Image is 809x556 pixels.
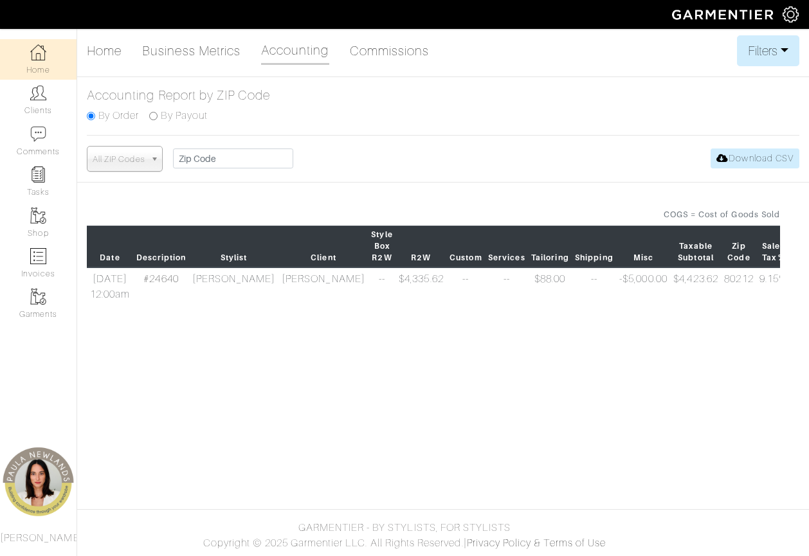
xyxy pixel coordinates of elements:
[737,35,799,66] button: Filters
[87,208,780,220] div: COGS = Cost of Goods Sold
[756,267,790,305] td: 9.15%
[30,208,46,224] img: garments-icon-b7da505a4dc4fd61783c78ac3ca0ef83fa9d6f193b1c9dc38574b1d14d53ca28.png
[87,267,133,305] td: [DATE] 12:00am
[485,226,528,267] th: Services
[261,37,329,65] a: Accounting
[722,267,757,305] td: 80212
[368,267,396,305] td: --
[395,226,446,267] th: R2W
[671,267,722,305] td: $4,423.62
[278,267,368,305] td: [PERSON_NAME]
[350,38,430,64] a: Commissions
[30,85,46,101] img: clients-icon-6bae9207a08558b7cb47a8932f037763ab4055f8c8b6bfacd5dc20c3e0201464.png
[189,226,278,267] th: Stylist
[203,537,464,549] span: Copyright © 2025 Garmentier LLC. All Rights Reserved.
[161,108,207,123] label: By Payout
[30,166,46,183] img: reminder-icon-8004d30b9f0a5d33ae49ab947aed9ed385cf756f9e5892f1edd6e32f2345188e.png
[485,267,528,305] td: --
[93,147,145,172] span: All ZIP Codes
[756,226,790,267] th: Sales Tax %
[446,267,485,305] td: --
[467,537,606,549] a: Privacy Policy & Terms of Use
[30,44,46,60] img: dashboard-icon-dbcd8f5a0b271acd01030246c82b418ddd0df26cd7fceb0bd07c9910d44c42f6.png
[143,273,178,285] a: #24640
[30,248,46,264] img: orders-icon-0abe47150d42831381b5fb84f609e132dff9fe21cb692f30cb5eec754e2cba89.png
[98,108,139,123] label: By Order
[616,267,670,305] td: -$5,000.00
[189,267,278,305] td: [PERSON_NAME]
[572,267,616,305] td: --
[722,226,757,267] th: Zip Code
[572,226,616,267] th: Shipping
[87,38,122,64] a: Home
[173,148,293,168] input: Zip Code
[671,226,722,267] th: Taxable Subtotal
[666,3,783,26] img: garmentier-logo-header-white-b43fb05a5012e4ada735d5af1a66efaba907eab6374d6393d1fbf88cb4ef424d.png
[528,226,572,267] th: Tailoring
[278,226,368,267] th: Client
[616,226,670,267] th: Misc
[783,6,799,22] img: gear-icon-white-bd11855cb880d31180b6d7d6211b90ccbf57a29d726f0c71d8c61bd08dd39cc2.png
[87,226,133,267] th: Date
[446,226,485,267] th: Custom
[30,126,46,142] img: comment-icon-a0a6a9ef722e966f86d9cbdc48e553b5cf19dbc54f86b18d962a5391bc8f6eb6.png
[133,226,189,267] th: Description
[30,289,46,305] img: garments-icon-b7da505a4dc4fd61783c78ac3ca0ef83fa9d6f193b1c9dc38574b1d14d53ca28.png
[368,226,396,267] th: Style Box R2W
[711,148,799,168] a: Download CSV
[395,267,446,305] td: $4,335.62
[528,267,572,305] td: $88.00
[87,87,799,103] h5: Accounting Report by ZIP Code
[142,38,241,64] a: Business Metrics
